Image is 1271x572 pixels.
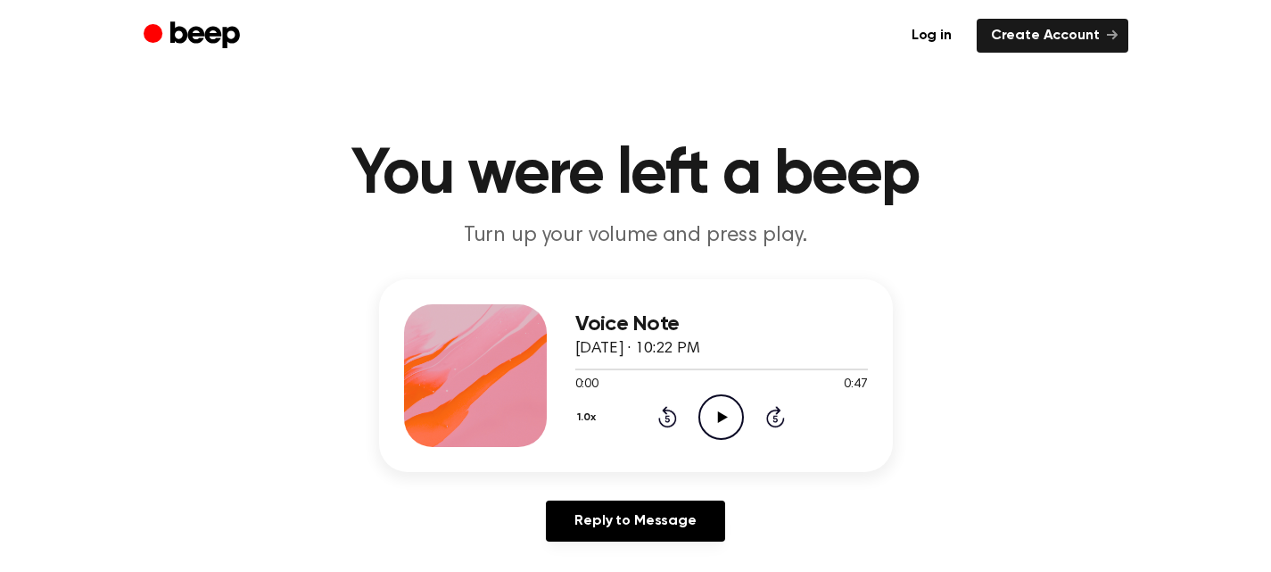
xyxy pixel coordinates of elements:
a: Beep [144,19,244,54]
span: 0:00 [575,376,598,394]
span: 0:47 [844,376,867,394]
button: 1.0x [575,402,603,433]
span: [DATE] · 10:22 PM [575,341,700,357]
p: Turn up your volume and press play. [293,221,978,251]
h1: You were left a beep [179,143,1093,207]
a: Reply to Message [546,501,724,542]
a: Create Account [977,19,1128,53]
h3: Voice Note [575,312,868,336]
a: Log in [897,19,966,53]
